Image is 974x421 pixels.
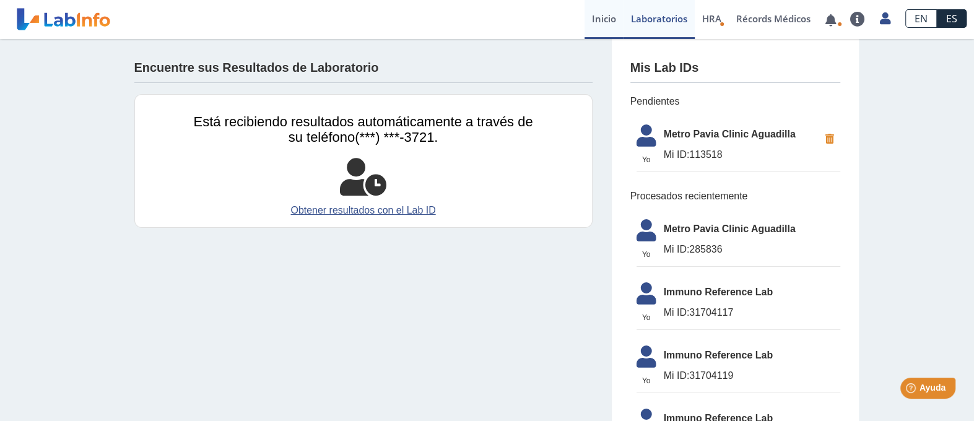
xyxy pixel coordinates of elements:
span: Yo [629,154,664,165]
span: Está recibiendo resultados automáticamente a través de su teléfono [194,114,533,145]
span: 31704117 [664,305,840,320]
span: Mi ID: [664,244,690,254]
span: 31704119 [664,368,840,383]
a: ES [937,9,967,28]
a: EN [905,9,937,28]
span: Procesados recientemente [630,189,840,204]
span: HRA [702,12,721,25]
iframe: Help widget launcher [864,373,960,407]
span: Mi ID: [664,370,690,381]
span: Yo [629,249,664,260]
span: Mi ID: [664,307,690,318]
span: Metro Pavia Clinic Aguadilla [664,127,819,142]
span: Immuno Reference Lab [664,348,840,363]
h4: Encuentre sus Resultados de Laboratorio [134,61,379,76]
span: Yo [629,375,664,386]
a: Obtener resultados con el Lab ID [194,203,533,218]
span: Pendientes [630,94,840,109]
h4: Mis Lab IDs [630,61,699,76]
span: Yo [629,312,664,323]
span: Mi ID: [664,149,690,160]
span: 113518 [664,147,819,162]
span: Metro Pavia Clinic Aguadilla [664,222,840,237]
span: 285836 [664,242,840,257]
span: Immuno Reference Lab [664,285,840,300]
